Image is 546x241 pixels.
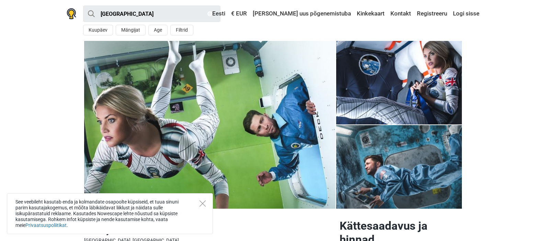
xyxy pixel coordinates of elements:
a: Eesti [206,8,227,20]
img: Nowescape logo [67,8,76,19]
div: See veebileht kasutab enda ja kolmandate osapoolte küpsiseid, et tuua sinuni parim kasutajakogemu... [7,193,213,234]
img: Eesti [207,11,212,16]
button: Close [200,200,206,207]
a: Gravity photo 9 [84,41,335,209]
button: Filtrid [170,25,193,35]
button: Mängijat [116,25,146,35]
img: Gravity photo 10 [84,41,335,209]
a: Gravity photo 4 [336,125,462,209]
button: Kuupäev [83,25,113,35]
a: Kinkekaart [355,8,386,20]
a: Gravity photo 3 [336,41,462,124]
img: Gravity photo 5 [336,125,462,209]
a: Logi sisse [451,8,479,20]
a: € EUR [229,8,249,20]
a: Kontakt [389,8,413,20]
a: Registreeru [415,8,449,20]
button: Age [148,25,168,35]
a: [PERSON_NAME] uus põgenemistuba [251,8,353,20]
img: Gravity photo 4 [336,41,462,124]
input: proovi “Tallinn” [83,6,220,22]
a: Privaatsuspoliitikat [25,222,67,228]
